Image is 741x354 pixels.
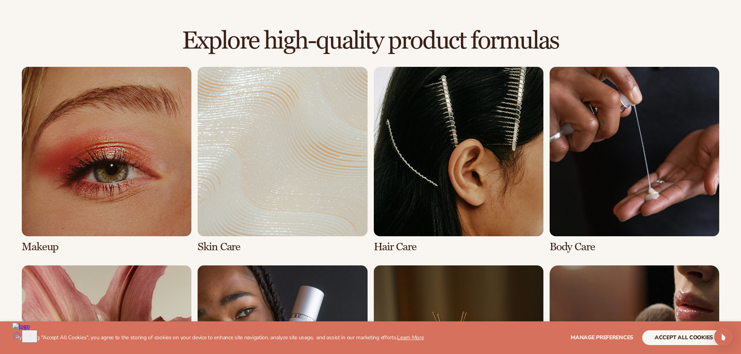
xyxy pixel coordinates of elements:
[642,330,725,345] button: accept all cookies
[397,334,424,341] a: Learn More
[374,241,543,253] h3: Hair Care
[198,241,367,253] h3: Skin Care
[571,330,633,345] button: Manage preferences
[198,67,367,253] div: 2 / 8
[3,3,20,10] img: logo
[550,241,719,253] h3: Body Care
[22,241,191,253] h3: Makeup
[714,328,733,346] div: Open Intercom Messenger
[374,67,543,253] div: 3 / 8
[571,334,633,341] span: Manage preferences
[22,28,719,54] h2: Explore high-quality product formulas
[16,335,424,341] p: By clicking "Accept All Cookies", you agree to the storing of cookies on your device to enhance s...
[22,67,191,253] div: 1 / 8
[550,67,719,253] div: 4 / 8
